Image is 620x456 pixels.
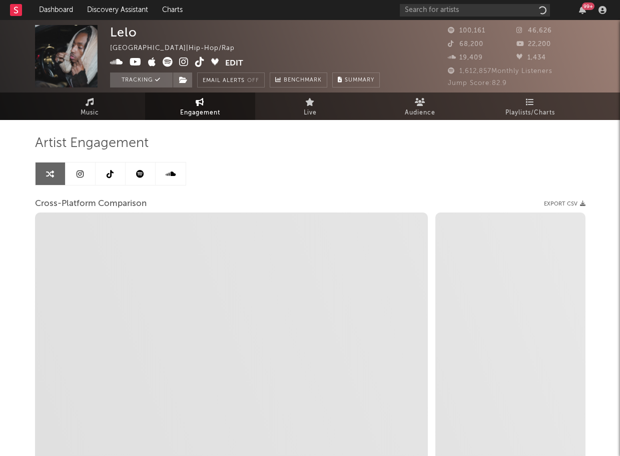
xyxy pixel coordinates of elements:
em: Off [247,78,259,83]
span: Engagement [180,107,220,119]
div: Lelo [110,25,137,39]
span: Live [304,107,317,119]
span: 46,626 [516,27,552,34]
span: 1,612,857 Monthly Listeners [448,68,552,74]
button: 99+ [579,6,586,14]
a: Engagement [145,92,255,120]
span: 19,409 [448,54,483,61]
span: Cross-Platform Comparison [35,198,147,210]
a: Audience [365,92,475,120]
span: 22,200 [516,41,551,47]
span: Playlists/Charts [505,107,555,119]
button: Summary [332,72,380,87]
div: [GEOGRAPHIC_DATA] | Hip-Hop/Rap [110,42,246,54]
span: 68,200 [448,41,483,47]
span: Audience [405,107,435,119]
a: Live [255,92,365,120]
a: Benchmark [270,72,327,87]
button: Tracking [110,72,173,87]
input: Search for artists [400,4,550,16]
span: 100,161 [448,27,485,34]
button: Email AlertsOff [197,72,265,87]
button: Export CSV [544,201,585,207]
span: Artist Engagement [35,137,149,149]
div: 99 + [582,2,594,10]
span: Jump Score: 82.9 [448,80,507,86]
span: 1,434 [516,54,546,61]
a: Music [35,92,145,120]
a: Playlists/Charts [475,92,585,120]
button: Edit [225,57,243,69]
span: Music [81,107,99,119]
span: Summary [345,77,374,83]
span: Benchmark [284,74,322,86]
